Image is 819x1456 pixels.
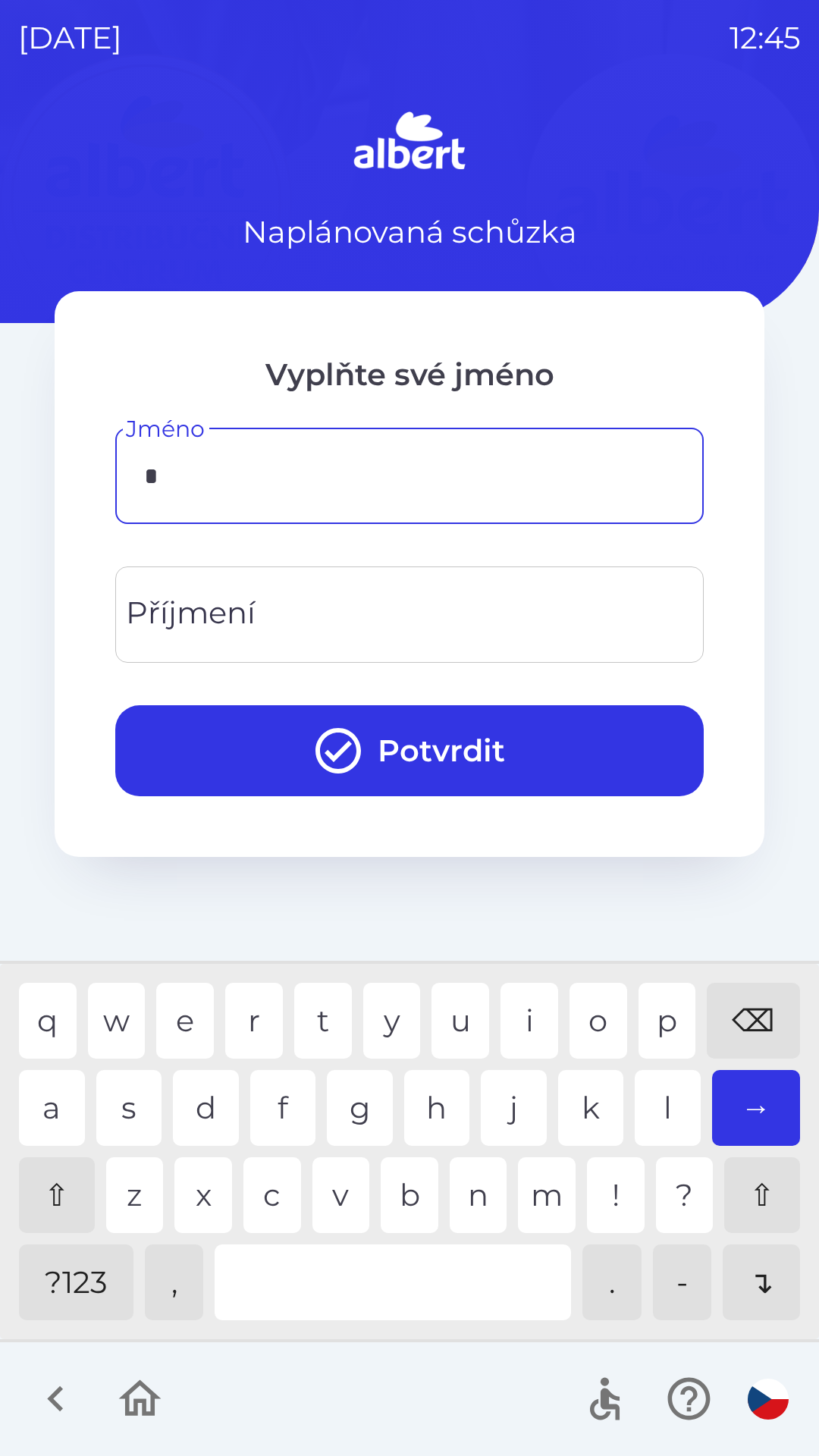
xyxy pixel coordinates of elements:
[115,705,704,796] button: Potvrdit
[115,352,704,397] p: Vyplňte své jméno
[55,106,764,179] img: Logo
[126,413,205,445] label: Jméno
[730,15,801,61] p: 12:45
[748,1379,789,1420] img: cs flag
[18,15,122,61] p: [DATE]
[243,209,577,255] p: Naplánovaná schůzka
